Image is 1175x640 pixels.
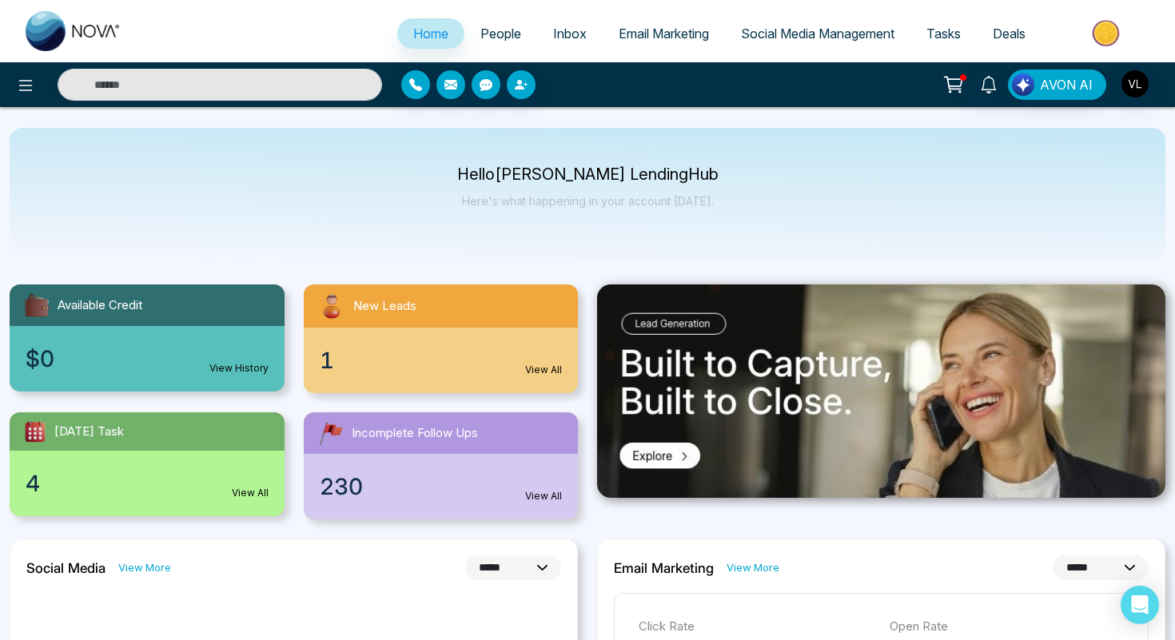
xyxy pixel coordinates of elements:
span: Deals [993,26,1026,42]
img: Nova CRM Logo [26,11,121,51]
img: availableCredit.svg [22,291,51,320]
a: People [464,18,537,49]
a: Home [397,18,464,49]
a: Inbox [537,18,603,49]
img: Market-place.gif [1050,15,1165,51]
button: AVON AI [1008,70,1106,100]
a: Email Marketing [603,18,725,49]
span: Inbox [553,26,587,42]
span: 1 [320,344,334,377]
span: Home [413,26,448,42]
span: Available Credit [58,296,142,315]
span: $0 [26,342,54,376]
a: View More [727,560,779,575]
div: Open Intercom Messenger [1121,586,1159,624]
p: Hello [PERSON_NAME] LendingHub [457,168,719,181]
span: Incomplete Follow Ups [352,424,478,443]
span: People [480,26,521,42]
span: Social Media Management [741,26,894,42]
a: Tasks [910,18,977,49]
a: View More [118,560,171,575]
p: Here's what happening in your account [DATE]. [457,194,719,208]
span: AVON AI [1040,75,1093,94]
img: Lead Flow [1012,74,1034,96]
a: Deals [977,18,1042,49]
a: New Leads1View All [294,284,588,393]
span: Email Marketing [619,26,709,42]
span: New Leads [353,297,416,316]
a: View All [525,363,562,377]
img: User Avatar [1121,70,1149,97]
p: Click Rate [639,618,874,636]
p: Open Rate [890,618,1125,636]
a: Incomplete Follow Ups230View All [294,412,588,519]
a: View All [525,489,562,503]
a: Social Media Management [725,18,910,49]
img: todayTask.svg [22,419,48,444]
h2: Email Marketing [614,560,714,576]
a: View All [232,486,269,500]
span: [DATE] Task [54,423,124,441]
h2: Social Media [26,560,106,576]
img: . [597,284,1165,498]
span: Tasks [926,26,961,42]
span: 230 [320,470,363,503]
span: 4 [26,467,40,500]
img: followUps.svg [317,419,345,447]
a: View History [209,361,269,376]
img: newLeads.svg [317,291,347,321]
